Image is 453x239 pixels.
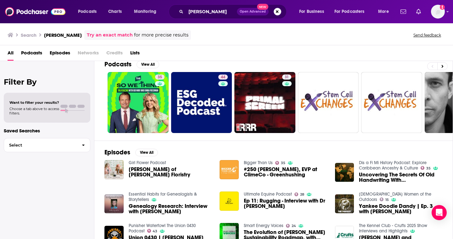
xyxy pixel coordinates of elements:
button: View All [135,149,158,156]
img: Podchaser - Follow, Share and Rate Podcasts [5,6,65,18]
a: All [8,48,14,61]
span: Networks [78,48,99,61]
a: Episodes [50,48,70,61]
button: open menu [74,7,105,17]
span: Genealogy Research: Interview with [PERSON_NAME] [129,203,212,214]
h2: Filter By [4,77,90,86]
a: 43 [147,229,158,233]
a: Essential Habits for Genealogists & Storytellers [129,192,197,202]
a: Yankee Doodle Dandy | Ep. 3 with Emma Cox [359,203,443,214]
span: 28 [300,193,304,196]
a: Lists [130,48,140,61]
img: #250 Emma Cox, EVP at ClimeCo - Greenhushing [220,160,239,179]
a: Girl Flower Podcast [129,160,166,165]
span: Credits [106,48,123,61]
a: 24 [286,224,296,228]
a: 35 [108,72,169,133]
img: Ep 11: Rugging - Interview with Dr Emma Cox [220,192,239,211]
a: 35 [421,166,431,170]
span: 35 [281,162,285,164]
a: #250 Emma Cox, EVP at ClimeCo - Greenhushing [244,167,327,177]
img: User Profile [431,5,445,19]
a: Podcasts [21,48,42,61]
a: Show notifications dropdown [398,6,409,17]
a: The Kennel Club - Crufts 2025 Show Interviews and Highlights [359,223,427,234]
a: Show notifications dropdown [414,6,423,17]
span: 24 [292,225,296,227]
h3: Search [21,32,36,38]
button: Show profile menu [431,5,445,19]
a: Yankee Doodle Dandy | Ep. 3 with Emma Cox [335,194,354,214]
span: for more precise results [134,31,188,39]
a: Ultimate Equine Podcast [244,192,292,197]
a: Try an exact match [87,31,133,39]
span: More [378,7,389,16]
button: Send feedback [411,32,443,38]
h3: [PERSON_NAME] [44,32,82,38]
a: 35 [155,75,165,80]
span: Podcasts [78,7,97,16]
svg: Add a profile image [440,5,445,10]
span: 35 [158,74,162,81]
a: 44 [218,75,228,80]
a: Emma Cox of Emma Cox Floristry [129,167,212,177]
a: Dis a Fi Mi History Podcast: Explore Caribbean Ancestry & Culture [359,160,427,171]
button: Select [4,138,90,152]
a: Punisher Waterfowl The Union 0430 Podcast [129,223,196,234]
span: Charts [108,7,122,16]
span: Ep 11: Rugging - Interview with Dr [PERSON_NAME] [244,198,327,209]
a: 15 [380,197,389,201]
span: 15 [385,198,389,201]
a: Smart Energy Voices [244,223,283,228]
button: open menu [374,7,397,17]
a: Ep 11: Rugging - Interview with Dr Emma Cox [244,198,327,209]
span: 31 [285,74,289,81]
img: Uncovering The Secrets Of Old Handwriting With Emma Cox [335,163,354,182]
span: For Business [299,7,324,16]
a: 44 [171,72,232,133]
span: 35 [426,167,431,170]
a: Canadian Women of the Outdoors [359,192,431,202]
button: open menu [330,7,374,17]
span: Choose a tab above to access filters. [9,107,59,115]
a: EpisodesView All [104,148,158,156]
span: New [257,4,268,10]
span: [PERSON_NAME] of [PERSON_NAME] Floristry [129,167,212,177]
img: Emma Cox of Emma Cox Floristry [104,160,124,179]
button: open menu [295,7,332,17]
a: Genealogy Research: Interview with Emma Cox [129,203,212,214]
button: Open AdvancedNew [237,8,269,15]
a: PodcastsView All [104,60,159,68]
button: open menu [130,7,165,17]
span: Yankee Doodle Dandy | Ep. 3 with [PERSON_NAME] [359,203,443,214]
span: 44 [221,74,225,81]
a: 35 [275,161,285,165]
span: Select [4,143,77,147]
span: For Podcasters [334,7,365,16]
a: Bigger Than Us [244,160,273,165]
div: Open Intercom Messenger [432,205,447,220]
span: Want to filter your results? [9,100,59,105]
img: Genealogy Research: Interview with Emma Cox [104,194,124,214]
span: #250 [PERSON_NAME], EVP at ClimeCo - Greenhushing [244,167,327,177]
h2: Episodes [104,148,130,156]
a: 28 [294,192,304,196]
span: 43 [153,230,157,233]
a: 31 [282,75,291,80]
a: 31 [234,72,295,133]
input: Search podcasts, credits, & more... [186,7,237,17]
span: Open Advanced [240,10,266,13]
span: Uncovering The Secrets Of Old Handwriting With [PERSON_NAME] [359,172,443,183]
span: Monitoring [134,7,156,16]
button: View All [137,61,159,68]
a: Charts [104,7,126,17]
